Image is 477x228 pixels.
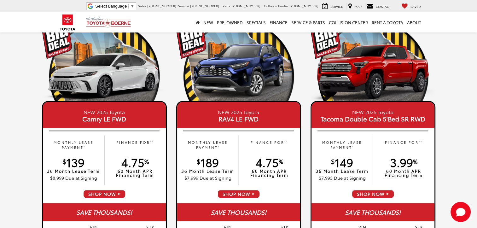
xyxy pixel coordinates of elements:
sup: % [279,157,283,166]
span: SHOP NOW [352,190,394,198]
span: [PHONE_NUMBER] [289,3,318,8]
sup: $ [197,157,201,166]
sup: $ [62,157,66,166]
p: 36 Month Lease Term [180,169,236,173]
img: Vic Vaughan Toyota of Boerne [86,17,131,28]
p: $7,995 Due at Signing [315,175,370,181]
span: Collision Center [264,3,288,8]
p: 36 Month Lease Term [46,169,101,173]
a: New [201,12,215,32]
sup: % [413,157,417,166]
a: Finance [268,12,289,32]
p: 60 Month APR Financing Term [242,169,297,177]
a: Pre-Owned [215,12,245,32]
div: SAVE THOUSANDS! [311,203,434,221]
sup: $ [331,157,335,166]
span: ▼ [130,4,134,9]
p: FINANCE FOR [376,140,431,150]
span: 189 [197,154,219,170]
img: 24_RAV4_Limited_DarkBlue_Left [176,43,301,100]
span: SHOP NOW [217,190,260,198]
span: 139 [62,154,84,170]
a: Service & Parts: Opens in a new tab [289,12,327,32]
span: SHOP NOW [83,190,126,198]
span: 4.75 [256,154,283,170]
p: 36 Month Lease Term [315,169,370,173]
p: $7,999 Due at Signing [180,175,236,181]
svg: Start Chat [451,202,471,222]
span: Select Language [95,4,127,9]
span: Parts [223,3,230,8]
span: 149 [331,154,353,170]
a: Home [194,12,201,32]
small: NEW 2025 Toyota [48,108,161,115]
img: 25_Camry_XSE_White_Left [42,43,167,105]
span: [PHONE_NUMBER] [147,3,176,8]
span: Map [355,4,362,9]
p: FINANCE FOR [108,140,163,150]
a: About [405,12,423,32]
span: Service [178,3,189,8]
a: Specials [245,12,268,32]
img: Toyota [56,12,79,33]
a: Select Language​ [95,4,134,9]
img: 25_Tacoma_Limited_Double_Cab_5_Bed_Supersonic_Red_Left [311,43,435,105]
a: Rent a Toyota [370,12,405,32]
a: Service [321,3,345,10]
p: 60 Month APR Financing Term [376,169,431,177]
a: Contact [365,3,392,10]
sup: % [144,157,149,166]
p: MONTHLY LEASE PAYMENT [46,140,101,150]
span: Tacoma Double Cab 5'Bed SR RWD [316,115,430,122]
span: 4.75 [121,154,149,170]
span: Service [330,4,343,9]
div: SAVE THOUSANDS! [177,203,300,221]
a: Map [346,3,363,10]
span: Saved [410,4,421,9]
p: MONTHLY LEASE PAYMENT [315,140,370,150]
a: Collision Center [327,12,370,32]
button: Toggle Chat Window [451,202,471,222]
span: [PHONE_NUMBER] [190,3,219,8]
div: SAVE THOUSANDS! [43,203,166,221]
p: MONTHLY LEASE PAYMENT [180,140,236,150]
p: $8,999 Due at Signing [46,175,101,181]
a: My Saved Vehicles [400,3,422,10]
span: Camry LE FWD [48,115,161,122]
span: ​ [128,4,129,9]
span: RAV4 LE FWD [182,115,295,122]
span: [PHONE_NUMBER] [231,3,260,8]
small: NEW 2025 Toyota [182,108,295,115]
span: Sales [138,3,146,8]
p: 60 Month APR Financing Term [108,169,163,177]
span: Contact [376,4,391,9]
small: NEW 2025 Toyota [316,108,430,115]
p: FINANCE FOR [242,140,297,150]
span: 3.99 [390,154,417,170]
